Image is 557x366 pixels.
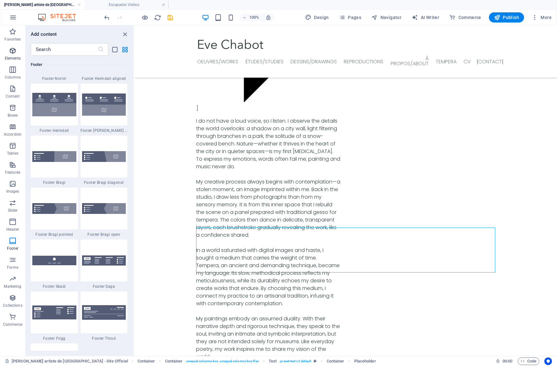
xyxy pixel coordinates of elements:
[80,136,128,185] div: Footer Bragi diagonal
[31,232,78,237] span: Footer Bragi pointed
[80,232,128,237] span: Footer Bragi open
[521,357,536,365] span: Code
[167,14,174,21] i: Save (Ctrl+S)
[154,14,161,21] i: Reload page
[336,12,364,22] button: Pages
[489,12,524,22] button: Publish
[269,357,277,365] span: Click to select. Double-click to edit
[371,14,401,21] span: Navigator
[449,14,481,21] span: Commerce
[327,357,344,365] span: Click to select. Double-click to edit
[80,76,128,81] span: Footer Heimdall aligned
[31,136,78,185] div: Footer Bragi
[154,14,161,21] button: reload
[303,12,331,22] button: Design
[507,359,508,363] span: :
[5,56,21,61] p: Elements
[111,46,118,53] button: list-view
[80,292,128,341] div: Footer Thrud
[6,94,20,99] p: Content
[8,208,18,213] p: Slider
[7,265,18,270] p: Forms
[82,255,126,266] img: footer-saga.svg
[339,14,361,21] span: Pages
[3,303,22,308] p: Collections
[185,357,259,365] span: . unequal-columns-box .unequal-columns-box-flex
[31,336,78,341] span: Footer Frigg
[31,240,78,289] div: Footer Skadi
[80,188,128,237] div: Footer Bragi open
[31,84,78,133] div: Footer Heimdall
[138,357,155,365] span: Click to select. Double-click to edit
[31,180,78,185] span: Footer Bragi
[8,113,18,118] p: Boxes
[4,284,21,289] p: Marketing
[31,284,78,289] span: Footer Skadi
[6,189,19,194] p: Images
[544,357,552,365] button: Usercentrics
[80,240,128,289] div: Footer Saga
[138,357,376,365] nav: breadcrumb
[496,357,513,365] h6: Session time
[82,203,126,214] img: footer-bragi-open.svg
[31,43,98,56] input: Search
[141,14,149,21] button: Click here to leave preview mode and continue editing
[36,14,84,21] img: Editor Logo
[103,14,111,21] i: Undo: Delete elements (Ctrl+Z)
[5,75,21,80] p: Columns
[4,132,22,137] p: Accordion
[32,305,76,319] img: footer-frigg.svg
[447,12,484,22] button: Commerce
[31,61,127,68] h6: Footer
[314,359,317,363] i: This element is a customizable preset
[80,84,128,133] div: Footer [PERSON_NAME] left
[82,93,126,116] img: footer-heimdall-left.svg
[82,151,126,162] img: footer-bragi-diagonal.svg
[303,12,331,22] div: Design (Ctrl+Alt+Y)
[369,12,404,22] button: Navigator
[121,30,129,38] button: close panel
[31,188,78,237] div: Footer Bragi pointed
[5,170,20,175] p: Features
[529,12,554,22] button: More
[6,227,19,232] p: Header
[31,30,57,38] h6: Add content
[32,93,76,116] img: footer-heimdall.svg
[84,1,169,8] h4: Escapades Vidéos
[80,284,128,289] span: Footer Saga
[412,14,439,21] span: AI Writer
[165,357,183,365] span: Click to select. Double-click to edit
[31,292,78,341] div: Footer Frigg
[166,14,174,21] button: save
[31,128,78,133] span: Footer Heimdall
[4,37,21,42] p: Favorites
[32,203,76,214] img: footer-bragi-pointed.svg
[5,357,128,365] a: Click to cancel selection. Double-click to open Pages
[240,14,262,21] button: 100%
[82,305,126,319] img: footer-thrud.svg
[279,357,311,365] span: . preset-text-v2-default
[7,246,18,251] p: Footer
[494,14,519,21] span: Publish
[80,336,128,341] span: Footer Thrud
[518,357,539,365] button: Code
[249,14,259,21] h6: 100%
[103,14,111,21] button: undo
[305,14,329,21] span: Design
[532,14,552,21] span: More
[3,322,22,327] p: Commerce
[409,12,442,22] button: AI Writer
[32,151,76,162] img: footer-bragi.svg
[354,357,376,365] span: Click to select. Double-click to edit
[503,357,512,365] span: 00 00
[266,15,271,20] i: On resize automatically adjust zoom level to fit chosen device.
[32,256,76,265] img: footer-skadi.svg
[31,76,78,81] span: Footer Nornir
[7,151,18,156] p: Tables
[121,46,129,53] button: grid-view
[80,128,128,133] span: Footer [PERSON_NAME] left
[80,180,128,185] span: Footer Bragi diagonal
